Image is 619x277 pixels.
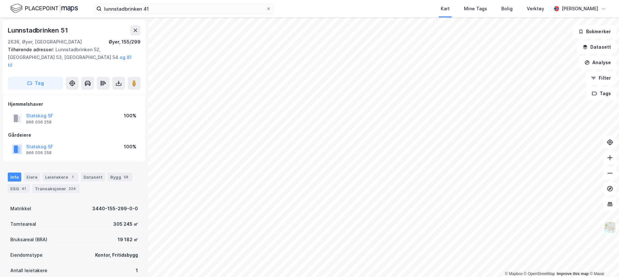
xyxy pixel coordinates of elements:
[579,56,616,69] button: Analyse
[604,221,616,233] img: Z
[123,174,130,180] div: 58
[136,267,138,274] div: 1
[8,47,55,52] span: Tilhørende adresser:
[118,236,138,243] div: 19 182 ㎡
[8,131,140,139] div: Gårdeiere
[67,185,77,192] div: 224
[10,236,47,243] div: Bruksareal (BRA)
[10,205,31,213] div: Matrikkel
[10,267,47,274] div: Antall leietakere
[501,5,513,13] div: Bolig
[43,173,78,182] div: Leietakere
[102,4,266,14] input: Søk på adresse, matrikkel, gårdeiere, leietakere eller personer
[124,112,136,120] div: 100%
[557,272,589,276] a: Improve this map
[26,150,52,155] div: 966 056 258
[577,41,616,54] button: Datasett
[586,87,616,100] button: Tags
[524,272,555,276] a: OpenStreetMap
[441,5,450,13] div: Kart
[562,5,598,13] div: [PERSON_NAME]
[573,25,616,38] button: Bokmerker
[24,173,40,182] div: Eiere
[69,174,76,180] div: 1
[32,184,80,193] div: Transaksjoner
[108,173,132,182] div: Bygg
[464,5,487,13] div: Mine Tags
[505,272,523,276] a: Mapbox
[585,72,616,84] button: Filter
[10,3,78,14] img: logo.f888ab2527a4732fd821a326f86c7f29.svg
[10,251,43,259] div: Eiendomstype
[8,38,82,46] div: 2636, Øyer, [GEOGRAPHIC_DATA]
[26,120,52,125] div: 966 056 258
[92,205,138,213] div: 3440-155-299-0-0
[81,173,105,182] div: Datasett
[8,46,135,69] div: Lunnstadbrinken 52, [GEOGRAPHIC_DATA] 53, [GEOGRAPHIC_DATA] 54
[124,143,136,151] div: 100%
[8,173,21,182] div: Info
[8,184,30,193] div: ESG
[527,5,544,13] div: Verktøy
[587,246,619,277] iframe: Chat Widget
[95,251,138,259] div: Kontor, Fritidsbygg
[8,100,140,108] div: Hjemmelshaver
[8,25,69,35] div: Lunnstadbrinken 51
[20,185,27,192] div: 41
[109,38,141,46] div: Øyer, 155/299
[10,220,36,228] div: Tomteareal
[113,220,138,228] div: 305 245 ㎡
[8,77,63,90] button: Tag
